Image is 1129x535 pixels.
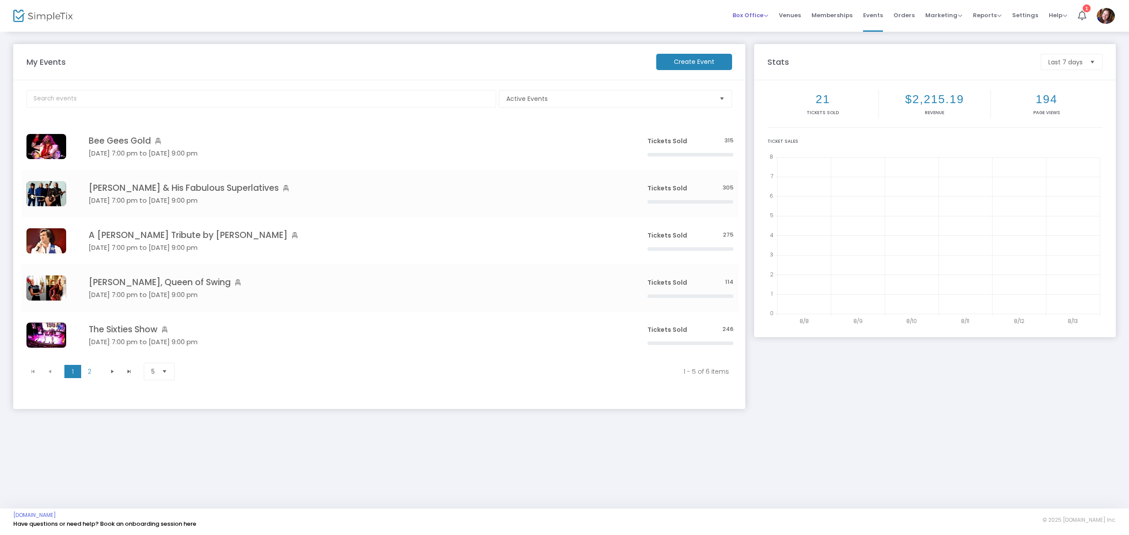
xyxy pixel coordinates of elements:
span: 275 [723,231,733,239]
button: Select [158,363,171,380]
button: Select [716,90,728,107]
text: 6 [770,192,773,200]
kendo-pager-info: 1 - 5 of 6 items [191,367,729,376]
div: 1 [1083,4,1091,12]
button: Select [1086,54,1099,70]
img: 10-25-25GunhildCarlingWebsiteimage2500x325.jpg [26,275,66,301]
span: Marketing [925,11,962,19]
img: 10-4-25KeithAllynnWebsiteimage500x325.jpg [26,228,66,253]
img: 9-13-25MartyStuartWebsiteimage500x325.jpg [26,181,66,206]
span: Orders [893,4,915,26]
span: 5 [151,367,155,376]
span: Box Office [733,11,768,19]
a: [DOMAIN_NAME] [13,512,56,519]
h2: 21 [769,93,877,106]
img: 8-16-25BeeGeesGoldWebsiteimage500x325.jpg [26,134,66,159]
text: 8/9 [853,317,863,325]
span: © 2025 [DOMAIN_NAME] Inc. [1043,516,1116,524]
a: Have questions or need help? Book an onboarding session here [13,520,196,528]
h5: [DATE] 7:00 pm to [DATE] 9:00 pm [89,291,621,299]
text: 0 [770,309,774,317]
span: Page 2 [81,365,98,378]
text: 5 [770,212,774,219]
span: 315 [724,137,733,145]
span: Reports [973,11,1002,19]
span: 114 [725,278,733,286]
div: Data table [21,123,739,359]
p: Page Views [993,109,1101,116]
text: 1 [771,290,773,297]
span: Tickets Sold [647,231,687,240]
text: 4 [770,231,774,238]
span: Events [863,4,883,26]
span: Last 7 days [1048,58,1083,67]
div: Ticket Sales [767,138,1103,145]
m-panel-title: My Events [22,56,652,68]
m-button: Create Event [656,54,732,70]
text: 8 [770,153,773,160]
h4: [PERSON_NAME] & His Fabulous Superlatives [89,183,621,193]
text: 8/13 [1068,317,1078,325]
span: Go to the next page [109,368,116,375]
h5: [DATE] 7:00 pm to [DATE] 9:00 pm [89,149,621,157]
text: 7 [770,172,773,180]
span: Go to the last page [121,365,138,378]
h4: A [PERSON_NAME] Tribute by [PERSON_NAME] [89,230,621,240]
span: Tickets Sold [647,325,687,334]
span: Settings [1012,4,1038,26]
text: 8/11 [961,317,969,325]
span: Tickets Sold [647,278,687,287]
m-panel-title: Stats [763,56,1036,68]
h2: $2,215.19 [881,93,988,106]
span: Venues [779,4,801,26]
span: Active Events [506,94,712,103]
text: 8/12 [1014,317,1024,325]
text: 3 [770,251,773,258]
text: 8/8 [800,317,809,325]
h5: [DATE] 7:00 pm to [DATE] 9:00 pm [89,244,621,252]
span: Memberships [811,4,852,26]
h4: The Sixties Show [89,324,621,334]
h2: 194 [993,93,1101,106]
span: Page 1 [64,365,81,378]
h5: [DATE] 7:00 pm to [DATE] 9:00 pm [89,338,621,346]
h4: Bee Gees Gold [89,136,621,146]
span: 305 [722,184,733,192]
span: Go to the last page [126,368,133,375]
span: Go to the next page [104,365,121,378]
h5: [DATE] 7:00 pm to [DATE] 9:00 pm [89,197,621,204]
img: 11-15-25TheSixtiesShowWebsiteimagerevised500x325.jpg [26,323,66,348]
p: Tickets sold [769,109,877,116]
input: Search events [26,90,496,108]
span: Tickets Sold [647,137,687,145]
span: Help [1049,11,1067,19]
text: 8/10 [906,317,917,325]
text: 2 [770,270,774,278]
h4: [PERSON_NAME], Queen of Swing [89,277,621,287]
p: Revenue [881,109,988,116]
span: Tickets Sold [647,184,687,193]
span: 246 [722,325,733,334]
